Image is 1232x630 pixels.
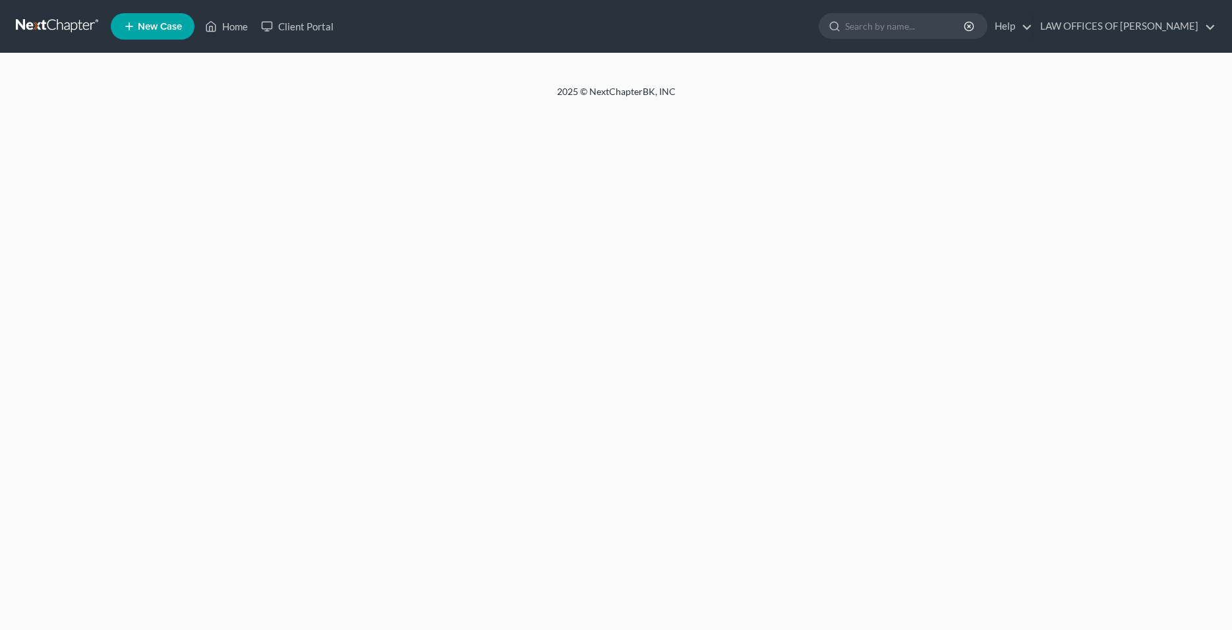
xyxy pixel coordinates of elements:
a: LAW OFFICES OF [PERSON_NAME] [1034,15,1216,38]
a: Help [988,15,1032,38]
div: 2025 © NextChapterBK, INC [241,85,992,109]
a: Home [198,15,254,38]
input: Search by name... [845,14,966,38]
span: New Case [138,22,182,32]
a: Client Portal [254,15,340,38]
